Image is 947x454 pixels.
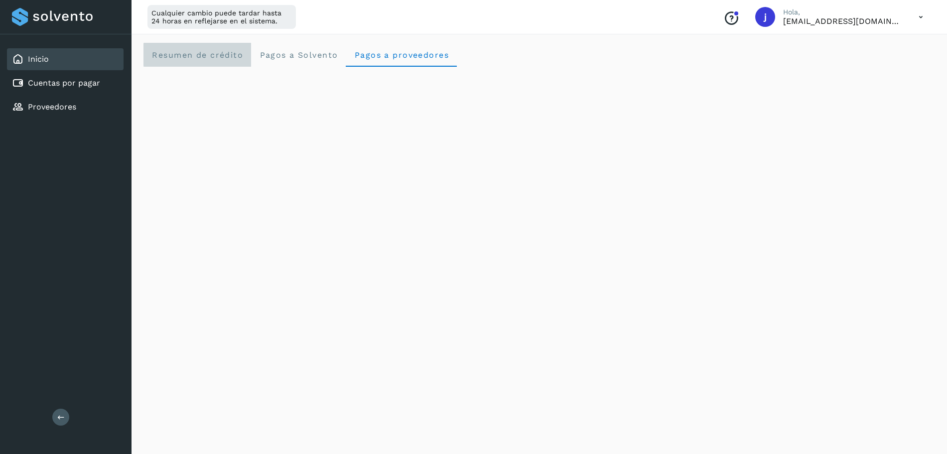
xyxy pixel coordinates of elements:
div: Proveedores [7,96,124,118]
p: Hola, [783,8,903,16]
div: Inicio [7,48,124,70]
span: Pagos a proveedores [354,50,449,60]
p: jrodriguez@kalapata.co [783,16,903,26]
span: Resumen de crédito [151,50,243,60]
div: Cuentas por pagar [7,72,124,94]
div: Cualquier cambio puede tardar hasta 24 horas en reflejarse en el sistema. [147,5,296,29]
span: Pagos a Solvento [259,50,338,60]
a: Proveedores [28,102,76,112]
a: Inicio [28,54,49,64]
a: Cuentas por pagar [28,78,100,88]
